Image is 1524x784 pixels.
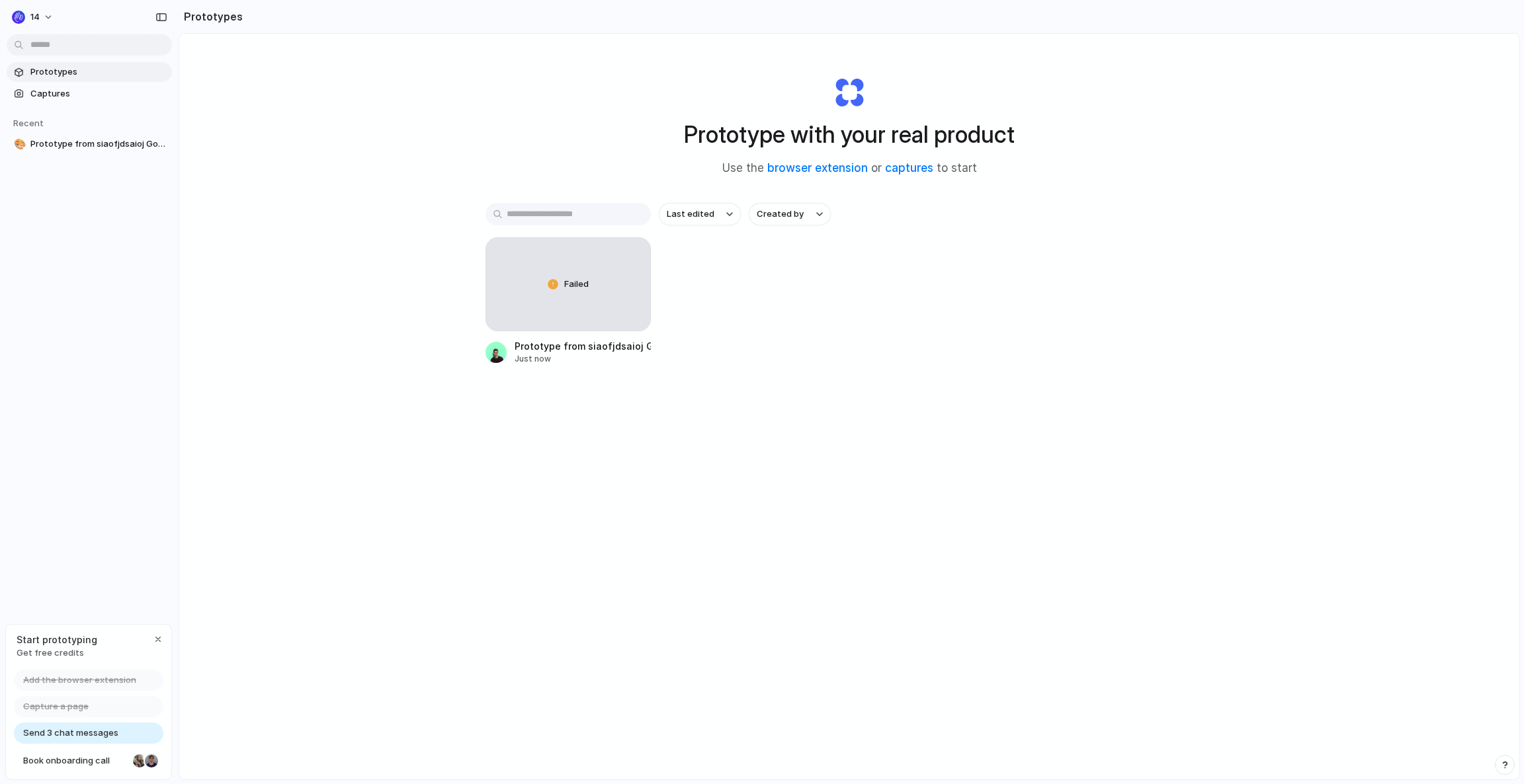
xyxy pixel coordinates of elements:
[30,65,167,79] span: Prototypes
[14,137,23,152] div: 🎨
[30,11,40,24] span: 14
[7,134,172,154] a: 🎨Prototype from siaofjdsaioj Google Search
[749,203,831,225] button: Created by
[7,84,172,104] a: Captures
[14,750,163,771] a: Book onboarding call
[667,208,714,221] span: Last edited
[13,118,44,128] span: Recent
[757,208,804,221] span: Created by
[486,237,651,365] a: FailedPrototype from siaofjdsaioj Google SearchJust now
[17,647,97,660] span: Get free credits
[7,62,172,82] a: Prototypes
[515,353,651,365] div: Just now
[515,339,651,353] div: Prototype from siaofjdsaioj Google Search
[132,753,148,769] div: Nicole Kubica
[17,633,97,647] span: Start prototyping
[684,117,1015,152] h1: Prototype with your real product
[767,161,868,175] a: browser extension
[12,137,25,151] button: 🎨
[30,87,167,100] span: Captures
[564,278,589,291] span: Failed
[179,9,243,24] h2: Prototypes
[7,7,60,28] button: 14
[23,754,128,767] span: Book onboarding call
[23,700,89,713] span: Capture a page
[659,203,741,225] button: Last edited
[30,137,167,151] span: Prototype from siaofjdsaioj Google Search
[722,160,977,177] span: Use the or to start
[23,674,136,687] span: Add the browser extension
[144,753,159,769] div: Christian Iacullo
[23,726,118,740] span: Send 3 chat messages
[885,161,933,175] a: captures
